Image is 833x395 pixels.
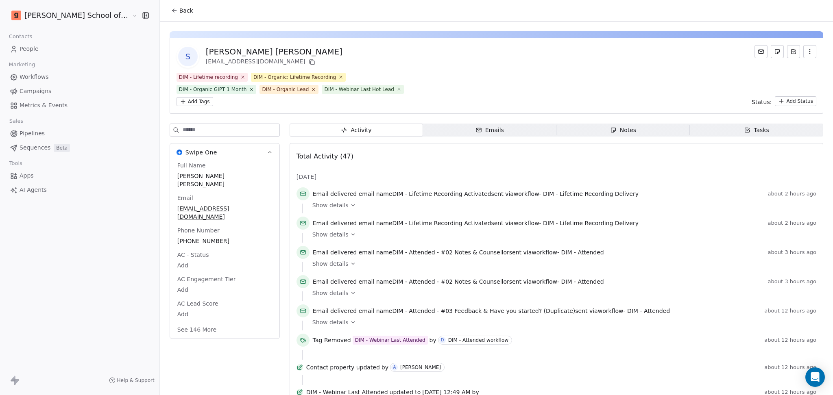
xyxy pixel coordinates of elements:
[392,308,575,314] span: DIM - Attended - #03 Feedback & Have you started? (Duplicate)
[392,278,509,285] span: DIM - Attended - #02 Notes & Counsellor
[313,219,639,227] span: email name sent via workflow -
[177,286,272,294] span: Add
[441,337,444,343] div: D
[20,186,47,194] span: AI Agents
[561,249,604,256] span: DIM - Attended
[117,377,155,384] span: Help & Support
[392,249,509,256] span: DIM - Attended - #02 Notes & Counsellor
[312,318,349,326] span: Show details
[475,126,504,135] div: Emails
[109,377,155,384] a: Help & Support
[176,226,221,234] span: Phone Number
[313,278,604,286] span: email name sent via workflow -
[20,87,51,95] span: Campaigns
[313,220,357,226] span: Email delivered
[752,98,772,106] span: Status:
[313,190,639,198] span: email name sent via workflow -
[206,57,342,67] div: [EMAIL_ADDRESS][DOMAIN_NAME]
[179,74,238,81] div: DIM - Lifetime recording
[7,85,153,98] a: Campaigns
[627,308,670,314] span: DIM - Attended
[393,364,396,371] div: A
[312,230,811,239] a: Show details
[206,46,342,57] div: [PERSON_NAME] [PERSON_NAME]
[177,97,213,106] button: Add Tags
[448,337,508,343] div: DIM - Attended workflow
[6,157,26,169] span: Tools
[20,129,45,138] span: Pipelines
[176,275,238,283] span: AC Engagement Tier
[7,141,153,154] a: SequencesBeta
[7,169,153,182] a: Apps
[330,363,380,371] span: property updated
[744,126,769,135] div: Tasks
[543,220,639,226] span: DIM - Lifetime Recording Delivery
[6,115,27,127] span: Sales
[176,251,211,259] span: AC - Status
[392,191,491,197] span: DIM - Lifetime Recording Activated
[312,289,811,297] a: Show details
[768,249,816,256] span: about 3 hours ago
[313,248,604,256] span: email name sent via workflow -
[253,74,336,81] div: DIM - Organic: Lifetime Recording
[430,336,436,344] span: by
[400,365,441,370] div: [PERSON_NAME]
[297,173,316,181] span: [DATE]
[176,194,195,202] span: Email
[178,47,198,66] span: S
[10,9,126,22] button: [PERSON_NAME] School of Finance LLP
[177,204,272,221] span: [EMAIL_ADDRESS][DOMAIN_NAME]
[768,191,816,197] span: about 2 hours ago
[312,318,811,326] a: Show details
[561,278,604,285] span: DIM - Attended
[262,86,309,93] div: DIM - Organic Lead
[313,249,357,256] span: Email delivered
[805,367,825,387] div: Open Intercom Messenger
[312,230,349,239] span: Show details
[5,59,39,71] span: Marketing
[176,161,207,169] span: Full Name
[313,307,670,315] span: email name sent via workflow -
[7,183,153,197] a: AI Agents
[177,237,272,245] span: [PHONE_NUMBER]
[392,220,491,226] span: DIM - Lifetime Recording Activated
[768,278,816,285] span: about 3 hours ago
[11,11,21,20] img: Goela%20School%20Logos%20(4).png
[764,308,816,314] span: about 12 hours ago
[20,101,68,110] span: Metrics & Events
[543,191,639,197] span: DIM - Lifetime Recording Delivery
[313,336,351,344] span: Tag Removed
[177,172,272,188] span: [PERSON_NAME] [PERSON_NAME]
[313,308,357,314] span: Email delivered
[176,300,220,308] span: AC Lead Score
[313,278,357,285] span: Email delivered
[179,86,247,93] div: DIM - Organic GIPT 1 Month
[5,30,36,43] span: Contacts
[20,73,49,81] span: Workflows
[764,364,816,371] span: about 12 hours ago
[166,3,198,18] button: Back
[312,260,349,268] span: Show details
[355,336,425,344] div: DIM - Webinar Last Attended
[20,143,50,152] span: Sequences
[312,201,811,209] a: Show details
[312,260,811,268] a: Show details
[764,337,816,343] span: about 12 hours ago
[313,191,357,197] span: Email delivered
[324,86,394,93] div: DIM - Webinar Last Hot Lead
[20,45,39,53] span: People
[7,42,153,56] a: People
[7,99,153,112] a: Metrics & Events
[179,7,193,15] span: Back
[170,143,279,161] button: Swipe OneSwipe One
[172,322,221,337] button: See 146 More
[306,363,328,371] span: Contact
[185,148,217,156] span: Swipe One
[7,127,153,140] a: Pipelines
[177,310,272,318] span: Add
[382,363,388,371] span: by
[312,201,349,209] span: Show details
[768,220,816,226] span: about 2 hours ago
[7,70,153,84] a: Workflows
[312,289,349,297] span: Show details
